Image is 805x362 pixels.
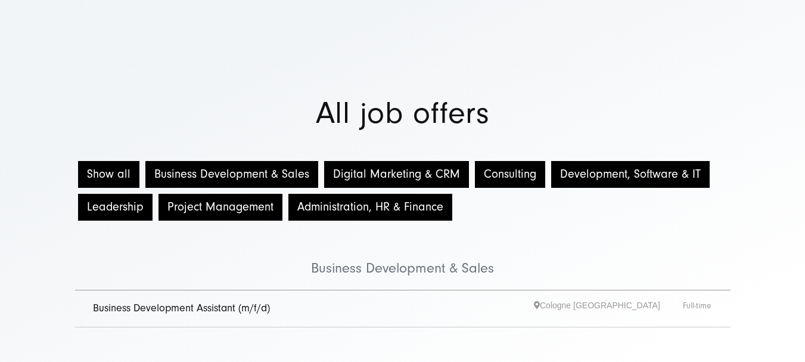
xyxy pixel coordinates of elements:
font: Development, Software & IT [560,168,701,181]
font: Show all [87,168,130,181]
a: Business Development Assistant (m/f/d) [93,302,270,314]
button: Consulting [475,161,545,188]
font: Business Development & Sales [154,168,309,181]
button: Development, Software & IT [551,161,710,188]
font: Project Management [167,200,273,214]
button: Show all [78,161,139,188]
button: Digital Marketing & CRM [324,161,469,188]
font: Business Development & Sales [311,260,494,276]
font: Leadership [87,200,144,214]
button: Project Management [158,194,282,221]
font: Full-time [683,301,711,311]
font: Consulting [484,168,536,181]
font: Administration, HR & Finance [297,200,443,214]
button: Business Development & Sales [145,161,318,188]
font: Digital Marketing & CRM [333,168,460,181]
button: Leadership [78,194,153,221]
font: Cologne [GEOGRAPHIC_DATA] [540,301,660,310]
button: Administration, HR & Finance [288,194,452,221]
font: All job offers [316,95,489,131]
